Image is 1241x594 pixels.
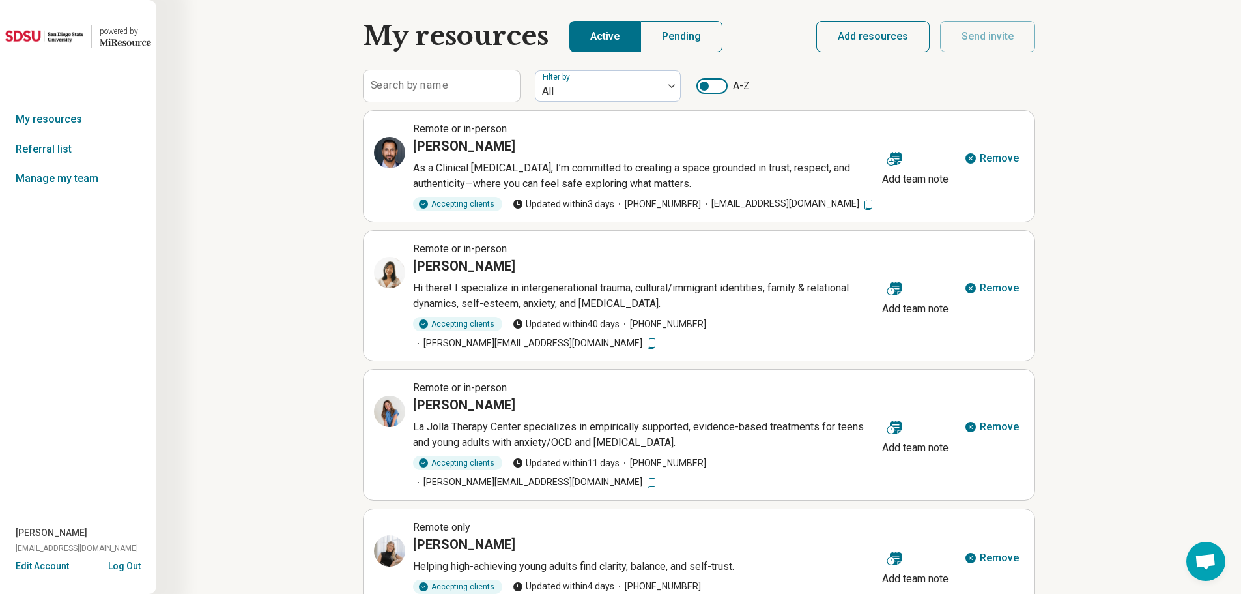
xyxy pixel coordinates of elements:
[513,456,620,470] span: Updated within 11 days
[413,381,507,394] span: Remote or in-person
[413,160,877,192] p: As a Clinical [MEDICAL_DATA], I’m committed to creating a space grounded in trust, respect, and a...
[413,197,502,211] div: Accepting clients
[413,396,515,414] h3: [PERSON_NAME]
[413,521,470,533] span: Remote only
[877,411,954,458] button: Add team note
[543,72,573,82] label: Filter by
[413,456,502,470] div: Accepting clients
[877,143,954,190] button: Add team note
[413,419,877,451] p: La Jolla Therapy Center specializes in empirically supported, evidence-based treatments for teens...
[413,475,658,489] span: [PERSON_NAME][EMAIL_ADDRESS][DOMAIN_NAME]
[513,580,614,593] span: Updated within 4 days
[16,559,69,573] button: Edit Account
[413,280,877,312] p: Hi there! I specialize in intergenerational trauma, cultural/immigrant identities, family & relat...
[5,21,83,52] img: San Diego State University
[959,411,1024,443] button: Remove
[413,243,507,255] span: Remote or in-person
[620,318,706,331] span: [PHONE_NUMBER]
[100,25,151,37] div: powered by
[513,198,614,211] span: Updated within 3 days
[16,542,138,554] span: [EMAIL_ADDRESS][DOMAIN_NAME]
[5,21,151,52] a: San Diego State Universitypowered by
[513,318,620,331] span: Updated within 40 days
[877,542,954,589] button: Add team note
[108,559,141,570] button: Log Out
[614,198,701,211] span: [PHONE_NUMBER]
[413,535,515,554] h3: [PERSON_NAME]
[640,21,722,52] button: Pending
[413,257,515,275] h3: [PERSON_NAME]
[959,542,1024,574] button: Remove
[696,78,750,94] label: A-Z
[371,80,448,91] label: Search by name
[16,526,87,540] span: [PERSON_NAME]
[413,317,502,331] div: Accepting clients
[363,21,549,52] h1: My resources
[701,197,875,211] span: [EMAIL_ADDRESS][DOMAIN_NAME]
[1186,542,1225,581] div: Open chat
[569,21,640,52] button: Active
[816,21,930,52] button: Add resources
[614,580,701,593] span: [PHONE_NUMBER]
[413,336,658,350] span: [PERSON_NAME][EMAIL_ADDRESS][DOMAIN_NAME]
[959,143,1024,174] button: Remove
[959,273,1024,304] button: Remove
[620,456,706,470] span: [PHONE_NUMBER]
[940,21,1035,52] button: Send invite
[413,123,507,135] span: Remote or in-person
[413,137,515,155] h3: [PERSON_NAME]
[413,580,502,594] div: Accepting clients
[877,273,954,319] button: Add team note
[413,559,877,574] p: Helping high-achieving young adults find clarity, balance, and self-trust.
